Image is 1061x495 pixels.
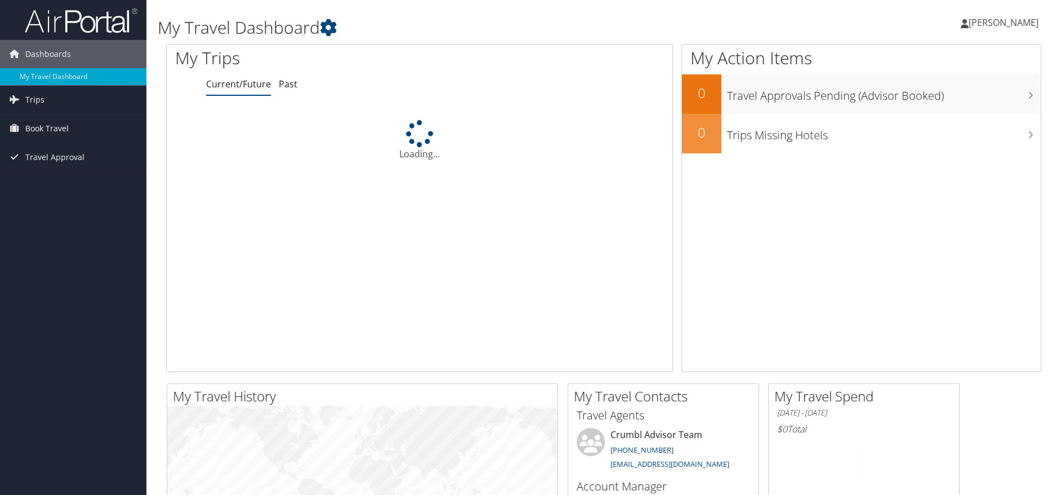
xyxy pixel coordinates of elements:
h3: Trips Missing Hotels [727,122,1041,143]
h6: [DATE] - [DATE] [777,408,951,418]
a: [PHONE_NUMBER] [610,445,674,455]
a: 0Trips Missing Hotels [682,114,1041,153]
a: Past [279,78,297,90]
h3: Account Manager [577,479,750,494]
span: Dashboards [25,40,71,68]
span: [PERSON_NAME] [969,16,1038,29]
h2: 0 [682,83,721,103]
h3: Travel Approvals Pending (Advisor Booked) [727,82,1041,104]
img: airportal-logo.png [25,7,137,34]
span: Trips [25,86,44,114]
a: 0Travel Approvals Pending (Advisor Booked) [682,74,1041,114]
h2: My Travel History [173,387,558,406]
a: [EMAIL_ADDRESS][DOMAIN_NAME] [610,459,729,469]
h6: Total [777,423,951,435]
h2: 0 [682,123,721,142]
a: Current/Future [206,78,271,90]
span: Book Travel [25,114,69,143]
li: Crumbl Advisor Team [571,428,756,474]
div: Loading... [167,120,672,161]
h1: My Action Items [682,46,1041,70]
a: [PERSON_NAME] [961,6,1050,39]
h1: My Trips [175,46,453,70]
span: Travel Approval [25,143,84,171]
h3: Travel Agents [577,408,750,423]
h1: My Travel Dashboard [158,16,752,39]
h2: My Travel Spend [774,387,959,406]
span: $0 [777,423,787,435]
h2: My Travel Contacts [574,387,759,406]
